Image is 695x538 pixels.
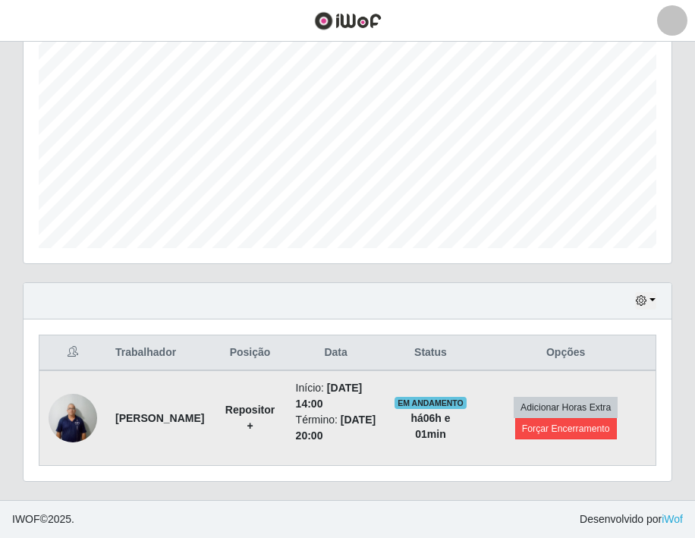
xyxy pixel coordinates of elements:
[213,335,286,371] th: Posição
[106,335,213,371] th: Trabalhador
[115,412,204,424] strong: [PERSON_NAME]
[662,513,683,525] a: iWof
[515,418,617,439] button: Forçar Encerramento
[287,335,385,371] th: Data
[296,382,363,410] time: [DATE] 14:00
[225,404,275,432] strong: Repositor +
[476,335,656,371] th: Opções
[296,380,376,412] li: Início:
[296,412,376,444] li: Término:
[395,397,467,409] span: EM ANDAMENTO
[12,511,74,527] span: © 2025 .
[514,397,618,418] button: Adicionar Horas Extra
[385,335,476,371] th: Status
[314,11,382,30] img: CoreUI Logo
[12,513,40,525] span: IWOF
[580,511,683,527] span: Desenvolvido por
[49,385,97,450] img: 1754951797627.jpeg
[410,412,450,440] strong: há 06 h e 01 min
